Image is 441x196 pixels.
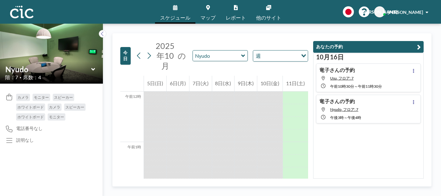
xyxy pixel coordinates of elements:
[65,105,84,110] font: スピーカー
[256,53,261,59] font: 週
[319,98,355,104] font: 竜子さんの予約
[193,50,241,61] input: 入道
[128,145,141,149] font: 午前1時
[256,15,281,21] font: 他のサイト
[358,84,382,89] font: 午前11時30分
[316,44,343,49] font: あなたの予約
[260,80,279,86] font: 10日(金)
[263,52,297,60] input: オプションを検索
[120,47,131,65] button: 今日
[5,65,91,74] input: 入道
[330,107,358,112] span: Nyudo, フロア: 7
[330,115,344,120] font: 午後3時
[10,6,33,18] img: 組織ロゴ
[147,80,163,86] font: 5日(日)
[16,137,34,143] font: 説明なし
[16,126,43,131] font: 電話番号なし
[348,115,361,120] font: 午後4時
[330,84,354,89] font: 午前10時30分
[388,9,423,15] font: [PERSON_NAME]
[362,9,397,15] font: [PERSON_NAME]
[23,74,41,80] font: 席数：4
[17,95,29,100] font: カメラ
[156,41,175,70] font: 2025年10月
[286,80,305,86] font: 11日(土)
[54,95,73,100] font: スピーカー
[49,105,60,110] font: カメラ
[344,115,348,120] font: ～
[20,75,21,79] font: •
[316,53,344,61] font: 10月16日
[319,67,355,73] font: 竜子さんの予約
[238,80,254,86] font: 9日(木)
[5,74,18,80] font: 階：7
[178,51,186,60] font: の
[200,15,216,21] font: マップ
[49,115,64,119] font: モニター
[125,94,141,99] font: 午前12時
[253,50,308,61] div: オプションを検索
[313,41,424,53] button: あなたの予約
[160,15,190,21] font: スケジュール
[17,105,44,110] font: ホワイトボード
[34,95,49,100] font: モニター
[330,76,354,80] span: Usu, フロア: 7
[123,50,128,61] font: 今日
[354,84,358,89] font: ～
[226,15,246,21] font: レポート
[17,115,44,119] font: ホワイトボード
